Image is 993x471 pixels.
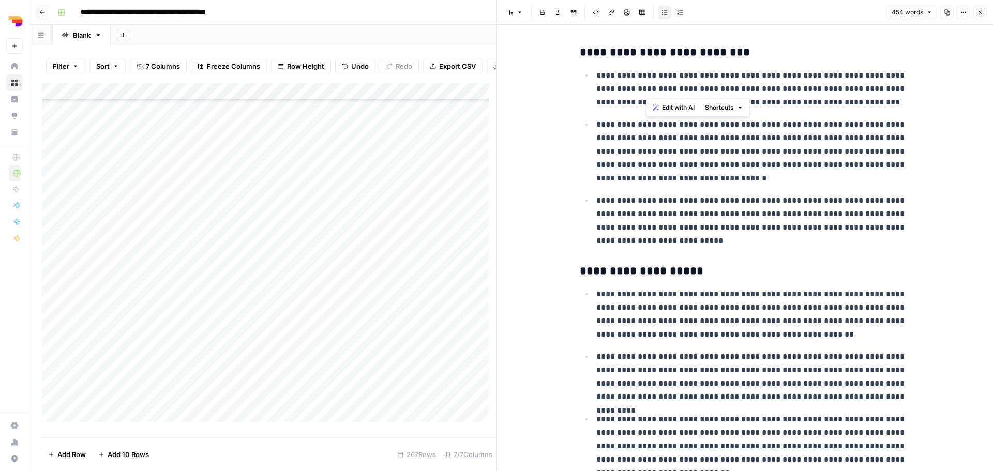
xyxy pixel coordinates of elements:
span: Filter [53,61,69,71]
span: Add Row [57,449,86,460]
button: 7 Columns [130,58,187,74]
img: Depends Logo [6,12,25,31]
span: Sort [96,61,110,71]
button: Redo [380,58,419,74]
a: Home [6,58,23,74]
span: Row Height [287,61,324,71]
span: Freeze Columns [207,61,260,71]
button: Sort [89,58,126,74]
a: Your Data [6,124,23,141]
span: Edit with AI [662,103,695,112]
a: Blank [53,25,111,45]
button: Add 10 Rows [92,446,155,463]
button: Filter [46,58,85,74]
a: Browse [6,74,23,91]
span: Shortcuts [705,103,734,112]
a: Opportunities [6,108,23,124]
button: Edit with AI [649,101,699,114]
button: Export CSV [423,58,483,74]
div: Blank [73,30,91,40]
button: Help + Support [6,450,23,467]
button: Row Height [271,58,331,74]
div: 267 Rows [393,446,440,463]
span: Export CSV [439,61,476,71]
span: Redo [396,61,412,71]
span: Add 10 Rows [108,449,149,460]
div: 7/7 Columns [440,446,496,463]
span: 7 Columns [146,61,180,71]
a: Settings [6,417,23,434]
button: Add Row [42,446,92,463]
button: Shortcuts [701,101,747,114]
button: Freeze Columns [191,58,267,74]
button: 454 words [887,6,937,19]
span: Undo [351,61,369,71]
button: Workspace: Depends [6,8,23,34]
a: Usage [6,434,23,450]
span: 454 words [892,8,923,17]
button: Undo [335,58,375,74]
a: Insights [6,91,23,108]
